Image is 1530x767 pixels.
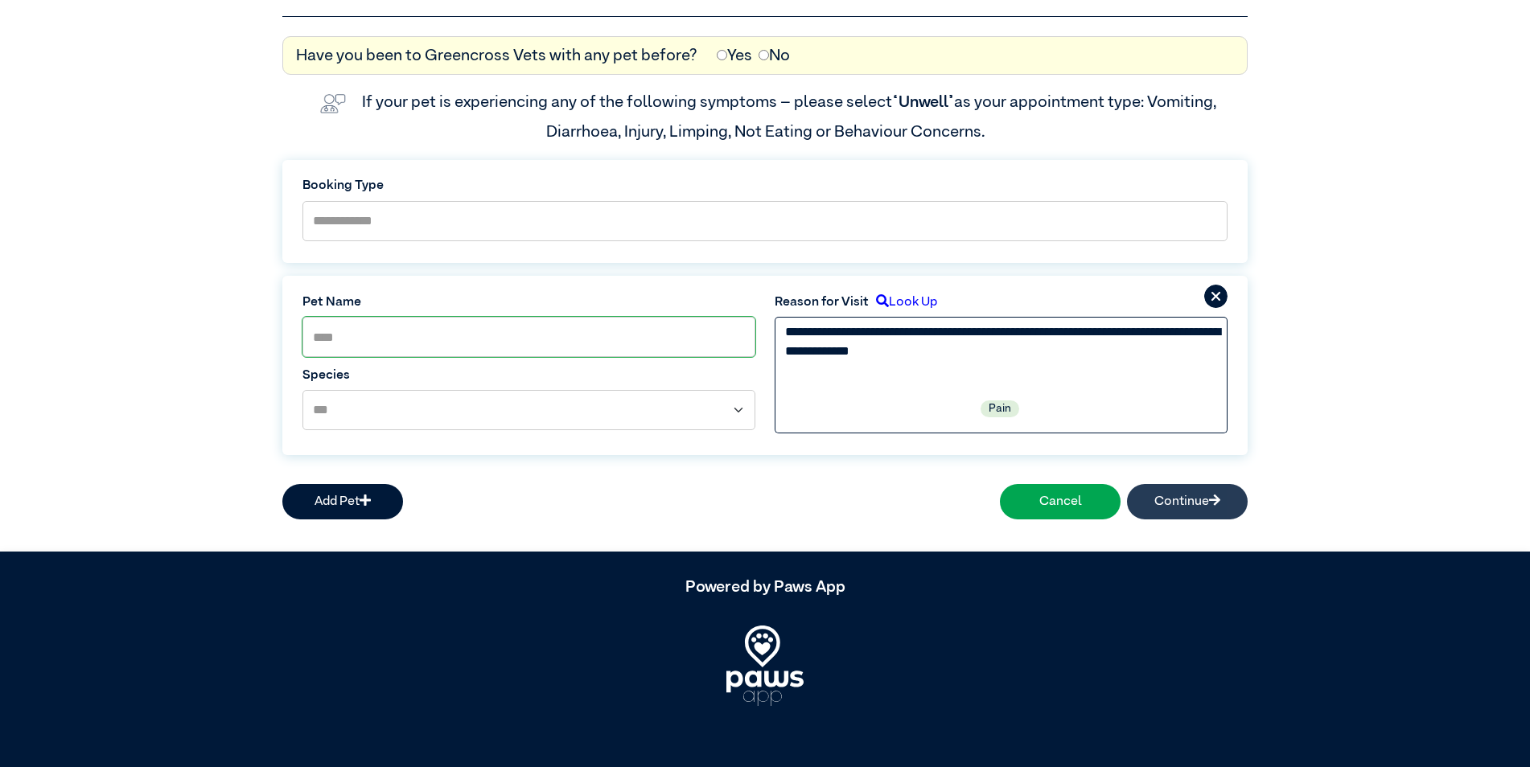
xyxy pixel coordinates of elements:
label: No [759,43,790,68]
img: vet [314,88,352,120]
label: If your pet is experiencing any of the following symptoms – please select as your appointment typ... [362,94,1219,139]
h5: Powered by Paws App [282,577,1248,597]
label: Pain [981,400,1019,417]
label: Pet Name [302,293,755,312]
img: PawsApp [726,625,804,706]
label: Reason for Visit [775,293,869,312]
input: No [759,50,769,60]
button: Continue [1127,484,1248,519]
label: Look Up [869,293,937,312]
label: Have you been to Greencross Vets with any pet before? [296,43,697,68]
span: “Unwell” [892,94,954,110]
input: Yes [717,50,727,60]
button: Cancel [1000,484,1121,519]
label: Booking Type [302,176,1228,195]
label: Species [302,366,755,385]
label: Yes [717,43,752,68]
button: Add Pet [282,484,403,519]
